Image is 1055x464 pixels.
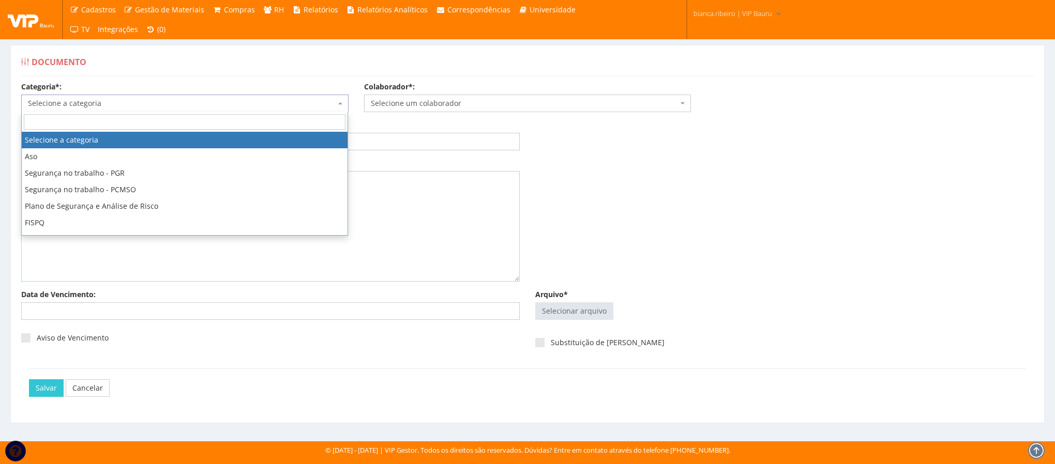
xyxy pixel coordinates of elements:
span: Gestão de Materiais [135,5,204,14]
span: Universidade [530,5,576,14]
label: Substituição de [PERSON_NAME] [535,337,665,348]
label: Colaborador*: [364,82,415,92]
label: Categoria*: [21,82,62,92]
span: Selecione a categoria [28,98,336,109]
span: Documento [32,56,86,68]
a: (0) [142,20,170,39]
li: Segurança no trabalho - PGR [22,165,348,181]
li: FISPQ [22,214,348,231]
li: Selecione a categoria [22,132,348,148]
span: Compras [224,5,255,14]
span: (0) [157,24,165,34]
label: Data de Vencimento: [21,289,96,300]
img: logo [8,12,54,27]
span: Selecione um colaborador [364,95,691,112]
span: Integrações [98,24,138,34]
a: Integrações [94,20,142,39]
li: Segurança no trabalho - PCMSO [22,181,348,198]
span: Correspondências [447,5,510,14]
span: Selecione um colaborador [371,98,679,109]
li: Aso [22,148,348,165]
label: Arquivo* [535,289,568,300]
span: bianca.ribeiro | VIP Bauru [694,8,772,19]
li: Plano de Segurança e Análise de Risco [22,198,348,214]
span: Cadastros [81,5,116,14]
span: Relatórios [304,5,338,14]
span: Selecione a categoria [21,95,349,112]
li: Admissional [22,231,348,248]
input: Salvar [29,379,64,397]
span: TV [81,24,89,34]
span: RH [274,5,284,14]
a: TV [66,20,94,39]
label: Aviso de Vencimento [21,333,109,343]
span: Relatórios Analíticos [357,5,428,14]
a: Cancelar [66,379,110,397]
div: © [DATE] - [DATE] | VIP Gestor. Todos os direitos são reservados. Dúvidas? Entre em contato atrav... [325,445,730,455]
